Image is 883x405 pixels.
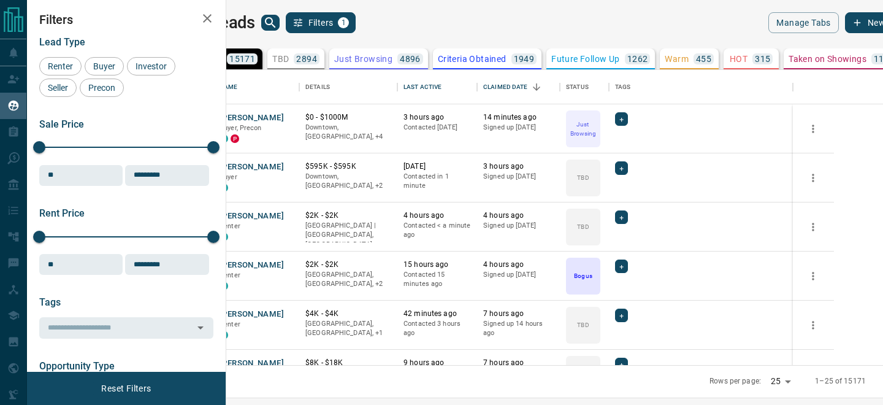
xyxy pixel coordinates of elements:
[39,79,77,97] div: Seller
[696,55,711,63] p: 455
[305,221,391,250] p: [GEOGRAPHIC_DATA] | [GEOGRAPHIC_DATA], [GEOGRAPHIC_DATA]
[789,55,866,63] p: Taken on Showings
[438,55,506,63] p: Criteria Obtained
[305,210,391,221] p: $2K - $2K
[229,55,255,63] p: 15171
[483,112,554,123] p: 14 minutes ago
[305,319,391,338] p: Toronto
[665,55,689,63] p: Warm
[567,120,599,138] p: Just Browsing
[80,79,124,97] div: Precon
[305,172,391,191] p: Toronto, Ottawa
[296,55,317,63] p: 2894
[514,55,535,63] p: 1949
[615,309,628,322] div: +
[615,70,631,104] div: Tags
[483,172,554,182] p: Signed up [DATE]
[403,309,471,319] p: 42 minutes ago
[619,309,624,322] span: +
[220,309,284,320] button: [PERSON_NAME]
[627,55,648,63] p: 1262
[220,271,240,279] span: Renter
[127,57,175,75] div: Investor
[39,207,85,219] span: Rent Price
[334,55,392,63] p: Just Browsing
[220,260,284,271] button: [PERSON_NAME]
[39,360,115,372] span: Opportunity Type
[39,296,61,308] span: Tags
[272,55,289,63] p: TBD
[85,57,124,75] div: Buyer
[261,15,280,31] button: search button
[220,320,240,328] span: Renter
[131,61,171,71] span: Investor
[220,222,240,230] span: Renter
[483,260,554,270] p: 4 hours ago
[766,372,795,390] div: 25
[615,210,628,224] div: +
[619,113,624,125] span: +
[44,61,77,71] span: Renter
[804,316,822,334] button: more
[39,118,84,130] span: Sale Price
[305,123,391,142] p: West End, East End, Midtown | Central, Toronto
[815,376,866,387] p: 1–25 of 15171
[403,123,471,133] p: Contacted [DATE]
[305,270,391,289] p: Midtown | Central, Toronto
[709,376,761,387] p: Rows per page:
[220,161,284,173] button: [PERSON_NAME]
[403,358,471,368] p: 9 hours ago
[804,267,822,285] button: more
[804,218,822,236] button: more
[305,161,391,172] p: $595K - $595K
[403,270,471,289] p: Contacted 15 minutes ago
[192,319,209,336] button: Open
[220,210,284,222] button: [PERSON_NAME]
[231,134,239,143] div: property.ca
[403,260,471,270] p: 15 hours ago
[299,70,397,104] div: Details
[220,173,237,181] span: Buyer
[339,18,348,27] span: 1
[730,55,747,63] p: HOT
[804,120,822,138] button: more
[403,161,471,172] p: [DATE]
[305,260,391,270] p: $2K - $2K
[93,378,159,399] button: Reset Filters
[619,211,624,223] span: +
[615,112,628,126] div: +
[577,173,589,182] p: TBD
[305,70,330,104] div: Details
[804,365,822,384] button: more
[397,70,477,104] div: Last Active
[305,358,391,368] p: $8K - $18K
[619,358,624,371] span: +
[574,271,592,280] p: Bogus
[483,161,554,172] p: 3 hours ago
[755,55,770,63] p: 315
[305,112,391,123] p: $0 - $1000M
[560,70,609,104] div: Status
[220,358,284,369] button: [PERSON_NAME]
[403,70,442,104] div: Last Active
[551,55,619,63] p: Future Follow Up
[483,221,554,231] p: Signed up [DATE]
[84,83,120,93] span: Precon
[213,70,299,104] div: Name
[483,309,554,319] p: 7 hours ago
[577,222,589,231] p: TBD
[39,57,82,75] div: Renter
[403,172,471,191] p: Contacted in 1 minute
[619,162,624,174] span: +
[483,270,554,280] p: Signed up [DATE]
[528,79,545,96] button: Sort
[39,36,85,48] span: Lead Type
[609,70,793,104] div: Tags
[286,12,356,33] button: Filters1
[477,70,560,104] div: Claimed Date
[615,260,628,273] div: +
[615,358,628,371] div: +
[577,320,589,330] p: TBD
[483,358,554,368] p: 7 hours ago
[403,319,471,338] p: Contacted 3 hours ago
